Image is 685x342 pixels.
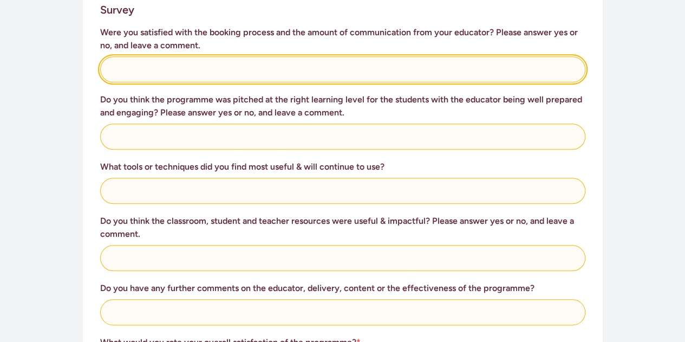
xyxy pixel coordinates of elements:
h2: Survey [100,2,134,17]
h3: Do you have any further comments on the educator, delivery, content or the effectiveness of the p... [100,282,585,295]
h3: Do you think the classroom, student and teacher resources were useful & impactful? Please answer ... [100,215,585,241]
h3: Do you think the programme was pitched at the right learning level for the students with the educ... [100,93,585,119]
h3: Were you satisfied with the booking process and the amount of communication from your educator? P... [100,26,585,52]
h3: What tools or techniques did you find most useful & will continue to use? [100,160,585,173]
